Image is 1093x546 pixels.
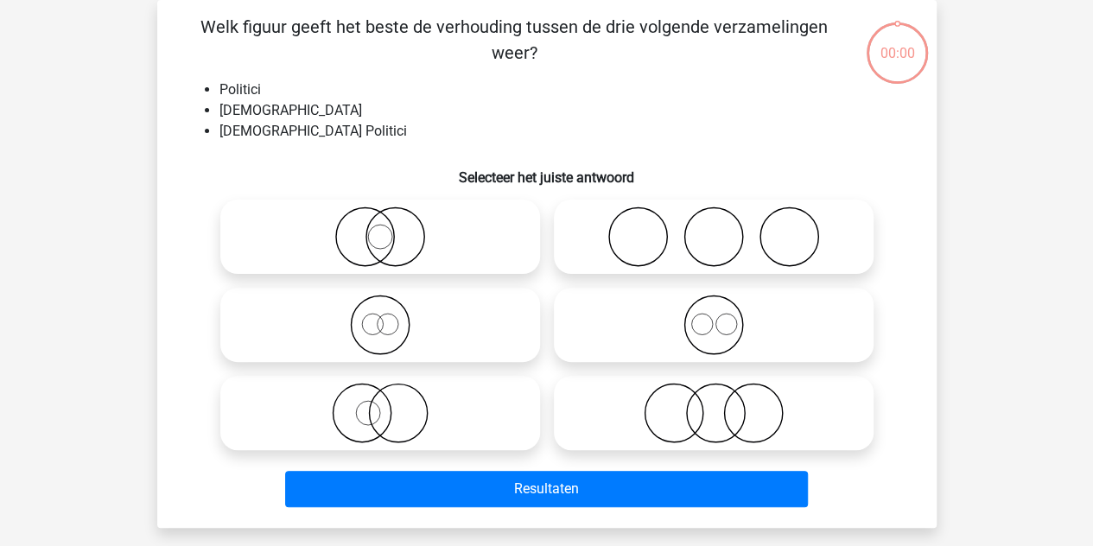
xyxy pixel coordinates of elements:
[219,79,909,100] li: Politici
[865,21,930,64] div: 00:00
[219,100,909,121] li: [DEMOGRAPHIC_DATA]
[285,471,808,507] button: Resultaten
[219,121,909,142] li: [DEMOGRAPHIC_DATA] Politici
[185,14,844,66] p: Welk figuur geeft het beste de verhouding tussen de drie volgende verzamelingen weer?
[185,156,909,186] h6: Selecteer het juiste antwoord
